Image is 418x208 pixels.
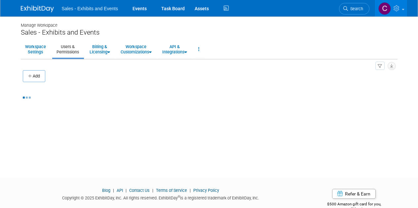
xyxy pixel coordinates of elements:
sup: ® [178,195,180,198]
a: Blog [102,188,110,193]
span: | [111,188,116,193]
a: WorkspaceSettings [21,41,50,57]
span: Sales - Exhibits and Events [62,6,118,11]
div: Copyright © 2025 ExhibitDay, Inc. All rights reserved. ExhibitDay is a registered trademark of Ex... [21,193,301,201]
img: loading... [23,97,31,99]
a: Refer & Earn [332,189,376,199]
span: | [124,188,128,193]
div: Manage Workspace [21,16,398,28]
a: Terms of Service [156,188,187,193]
a: Users &Permissions [52,41,83,57]
a: Privacy Policy [193,188,219,193]
span: | [151,188,155,193]
img: Christine Lurz [378,2,391,15]
img: ExhibitDay [21,6,54,12]
a: Contact Us [129,188,150,193]
a: WorkspaceCustomizations [116,41,156,57]
span: | [188,188,192,193]
span: Search [348,6,363,11]
button: Add [23,70,45,82]
a: Billing &Licensing [85,41,114,57]
a: API &Integrations [158,41,191,57]
div: Sales - Exhibits and Events [21,28,398,37]
a: Search [339,3,369,15]
a: API [117,188,123,193]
